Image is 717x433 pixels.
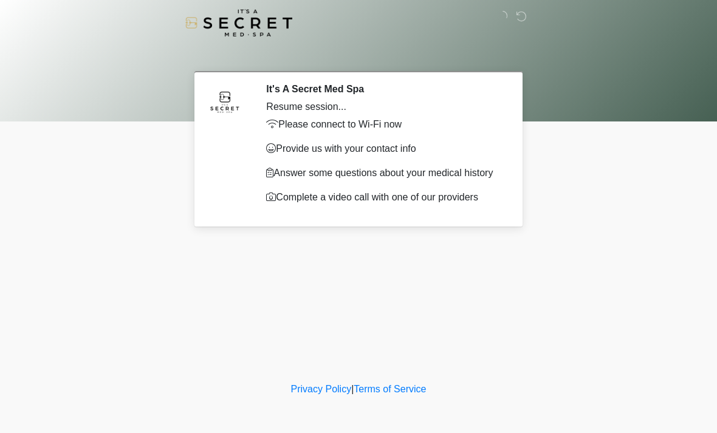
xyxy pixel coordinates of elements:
[207,83,243,120] img: Agent Avatar
[266,190,501,205] p: Complete a video call with one of our providers
[351,384,354,394] a: |
[266,166,501,180] p: Answer some questions about your medical history
[354,384,426,394] a: Terms of Service
[266,141,501,156] p: Provide us with your contact info
[266,100,501,114] div: Resume session...
[266,117,501,132] p: Please connect to Wi-Fi now
[185,9,292,36] img: It's A Secret Med Spa Logo
[188,44,529,66] h1: ‎ ‎
[291,384,352,394] a: Privacy Policy
[266,83,501,95] h2: It's A Secret Med Spa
